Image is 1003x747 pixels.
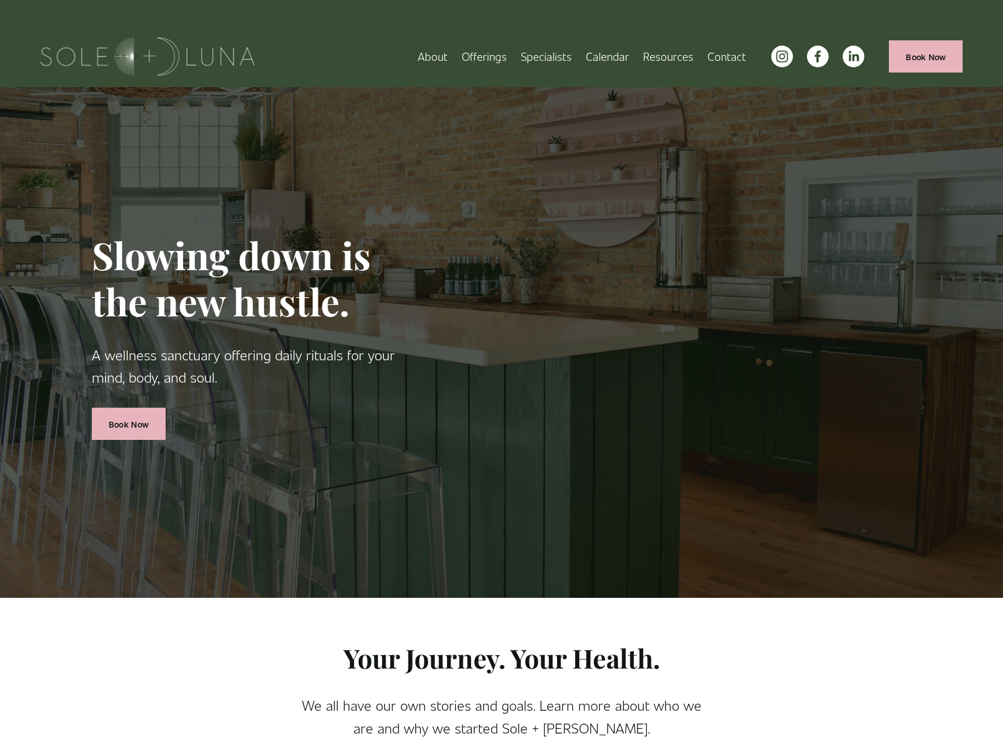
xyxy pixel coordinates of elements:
[92,232,430,325] h1: Slowing down is the new hustle.
[344,641,660,675] strong: Your Journey. Your Health.
[586,46,629,67] a: Calendar
[707,46,746,67] a: Contact
[889,40,963,73] a: Book Now
[92,343,430,388] p: A wellness sanctuary offering daily rituals for your mind, body, and soul.
[807,46,829,67] a: facebook-unauth
[297,694,706,739] p: We all have our own stories and goals. Learn more about who we are and why we started Sole + [PER...
[843,46,864,67] a: LinkedIn
[643,46,693,67] a: folder dropdown
[462,46,507,67] a: folder dropdown
[521,46,572,67] a: Specialists
[771,46,793,67] a: instagram-unauth
[418,46,448,67] a: About
[92,408,166,440] a: Book Now
[643,47,693,66] span: Resources
[462,47,507,66] span: Offerings
[40,37,255,75] img: Sole + Luna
